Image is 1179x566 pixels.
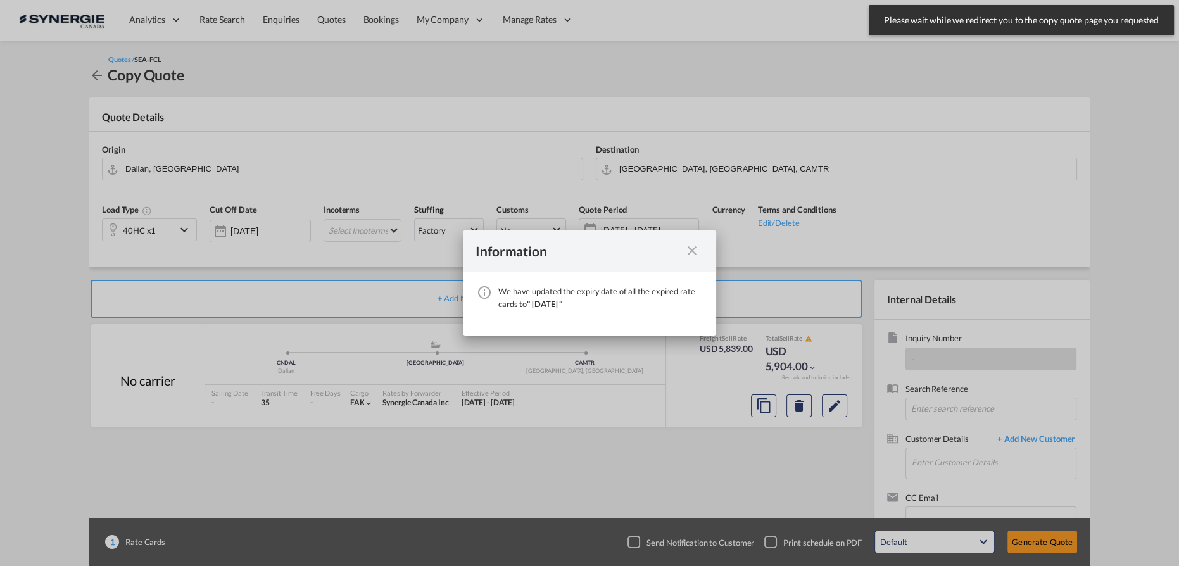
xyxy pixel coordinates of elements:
[498,285,703,310] div: We have updated the expiry date of all the expired rate cards to
[463,230,716,336] md-dialog: We have ...
[880,14,1163,27] span: Please wait while we redirect you to the copy quote page you requested
[527,299,562,309] span: " [DATE] "
[477,285,492,300] md-icon: icon-information-outline
[684,243,700,258] md-icon: icon-close fg-AAA8AD cursor
[476,243,681,259] div: Information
